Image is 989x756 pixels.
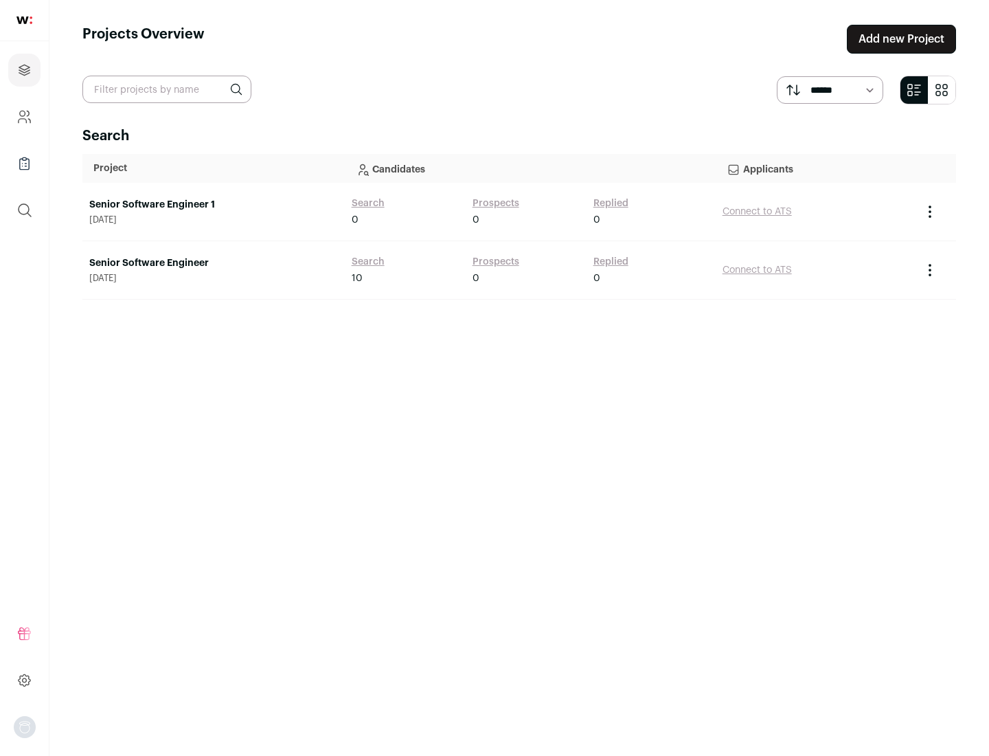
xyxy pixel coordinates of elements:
[82,76,251,103] input: Filter projects by name
[89,198,338,212] a: Senior Software Engineer 1
[89,214,338,225] span: [DATE]
[922,262,938,278] button: Project Actions
[593,197,628,210] a: Replied
[8,147,41,180] a: Company Lists
[473,255,519,269] a: Prospects
[593,255,628,269] a: Replied
[593,271,600,285] span: 0
[352,255,385,269] a: Search
[93,162,334,175] p: Project
[16,16,32,24] img: wellfound-shorthand-0d5821cbd27db2630d0214b213865d53afaa358527fdda9d0ea32b1df1b89c2c.svg
[723,207,792,216] a: Connect to ATS
[473,271,479,285] span: 0
[14,716,36,738] button: Open dropdown
[473,213,479,227] span: 0
[82,126,956,146] h2: Search
[8,54,41,87] a: Projects
[356,155,705,182] p: Candidates
[8,100,41,133] a: Company and ATS Settings
[352,213,359,227] span: 0
[82,25,205,54] h1: Projects Overview
[89,256,338,270] a: Senior Software Engineer
[847,25,956,54] a: Add new Project
[473,197,519,210] a: Prospects
[89,273,338,284] span: [DATE]
[723,265,792,275] a: Connect to ATS
[352,197,385,210] a: Search
[593,213,600,227] span: 0
[922,203,938,220] button: Project Actions
[727,155,904,182] p: Applicants
[352,271,363,285] span: 10
[14,716,36,738] img: nopic.png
